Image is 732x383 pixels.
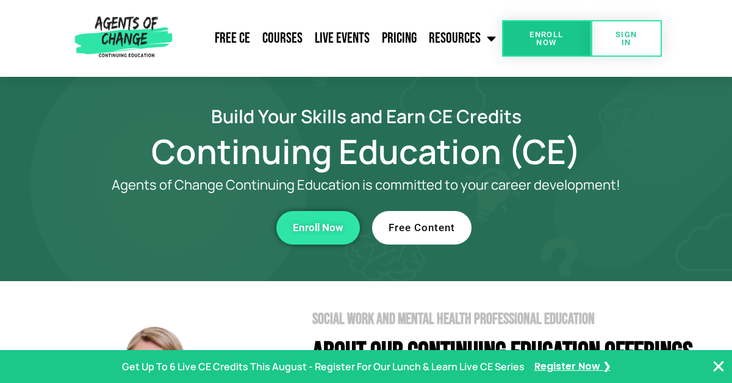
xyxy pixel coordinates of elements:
[312,312,714,327] h2: Social Work and Mental Health Professional Education
[502,20,591,57] a: Enroll Now
[30,107,701,125] h2: Build Your Skills and Earn CE Credits
[293,223,343,233] span: Enroll Now
[591,20,662,57] a: SIGN IN
[122,358,525,376] p: Get Up To 6 Live CE Credits This August - Register For Our Lunch & Learn Live CE Series
[522,30,572,46] span: Enroll Now
[389,223,455,233] span: Free Content
[276,211,360,245] a: Enroll Now
[423,23,502,54] a: Resources
[711,359,726,374] button: Close Banner
[209,23,256,54] a: Free CE
[30,137,701,165] h1: Continuing Education (CE)
[372,211,472,245] a: Free Content
[309,23,376,54] a: Live Events
[534,358,611,376] a: Register Now ❯
[177,23,503,54] nav: Menu
[312,339,714,367] h4: About Our Continuing Education Offerings
[256,23,309,54] a: Courses
[376,23,423,54] a: Pricing
[79,177,653,193] p: Agents of Change Continuing Education is committed to your career development!
[611,30,642,46] span: SIGN IN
